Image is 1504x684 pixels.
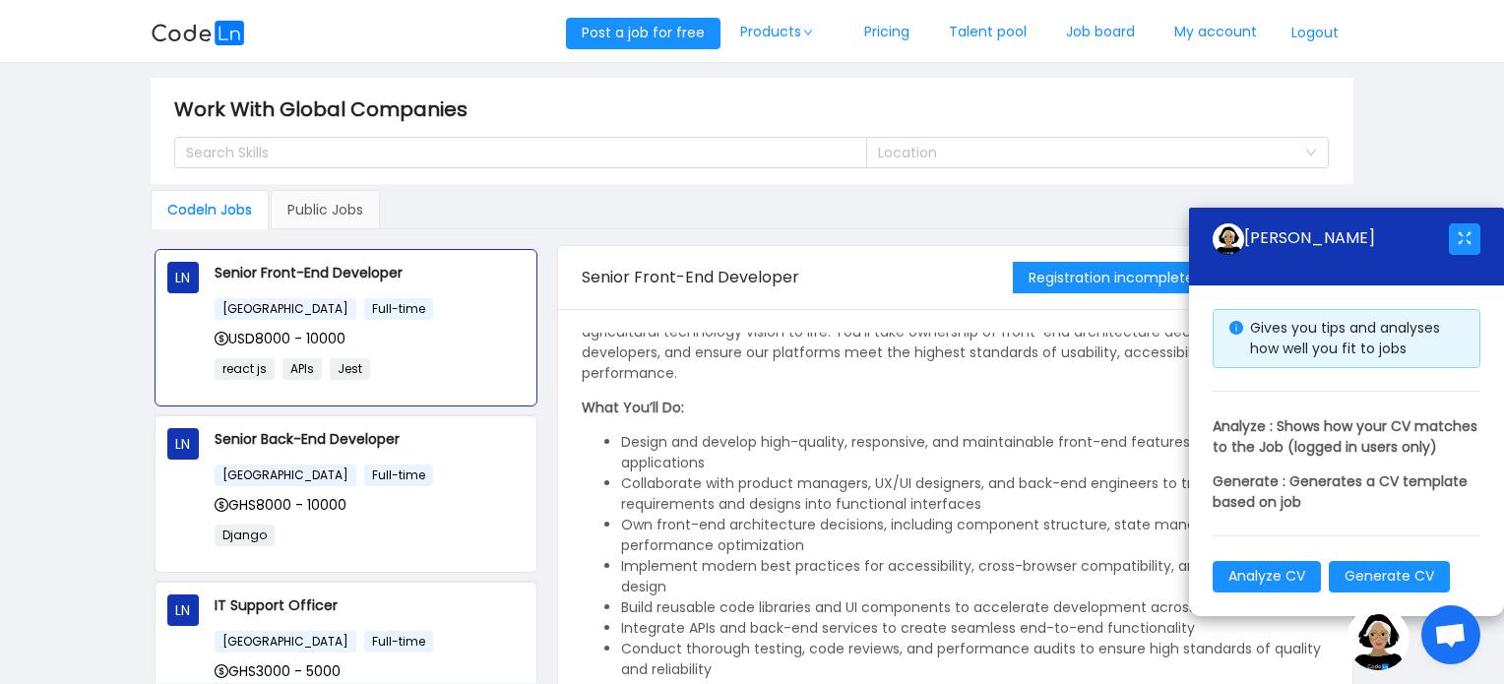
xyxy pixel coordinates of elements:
button: icon: fullscreen [1449,223,1480,255]
span: Gives you tips and analyses how well you fit to jobs [1250,318,1440,358]
img: ground.ddcf5dcf.png [1347,607,1410,670]
li: Design and develop high-quality, responsive, and maintainable front-end features for web and mobi... [621,432,1330,473]
span: [GEOGRAPHIC_DATA] [215,631,356,653]
li: Collaborate with product managers, UX/UI designers, and back-end engineers to translate requireme... [621,473,1330,515]
span: Full-time [364,298,433,320]
div: Location [878,143,1295,162]
i: icon: dollar [215,498,228,512]
li: Integrate APIs and back-end services to create seamless end-to-end functionality [621,618,1330,639]
li: Build reusable code libraries and UI components to accelerate development across projects [621,597,1330,618]
p: Analyze : Shows how your CV matches to the Job (logged in users only) [1213,416,1480,458]
span: USD8000 - 10000 [215,329,345,348]
span: APIs [282,358,322,380]
button: Analyze CV [1213,561,1321,592]
span: Full-time [364,465,433,486]
strong: What You’ll Do: [582,398,684,417]
div: Search Skills [186,143,839,162]
button: Post a job for free [566,18,721,49]
p: Senior Front-End Developer [215,262,525,283]
button: Generate CV [1329,561,1450,592]
span: GHS8000 - 10000 [215,495,346,515]
span: Django [215,525,275,546]
span: [GEOGRAPHIC_DATA] [215,465,356,486]
i: icon: down [802,28,814,37]
span: LN [175,428,190,460]
div: Public Jobs [271,190,380,229]
button: Registration incomplete click to continue [1013,262,1329,293]
span: Jest [330,358,370,380]
p: Generate : Generates a CV template based on job [1213,471,1480,513]
i: icon: dollar [215,664,228,678]
img: ground.ddcf5dcf.png [1213,223,1244,255]
li: Implement modern best practices for accessibility, cross-browser compatibility, and responsive de... [621,556,1330,597]
span: LN [175,594,190,626]
img: logobg.f302741d.svg [151,21,245,45]
span: Work With Global Companies [174,93,479,125]
div: Codeln Jobs [151,190,269,229]
div: [PERSON_NAME] [1213,223,1449,255]
div: Open chat [1421,605,1480,664]
span: Full-time [364,631,433,653]
span: [GEOGRAPHIC_DATA] [215,298,356,320]
i: icon: down [1305,147,1317,160]
li: Conduct thorough testing, code reviews, and performance audits to ensure high standards of qualit... [621,639,1330,680]
p: Senior Back-End Developer [215,428,525,450]
a: Post a job for free [566,23,721,42]
span: Senior Front-End Developer [582,266,799,288]
i: icon: info-circle [1229,321,1243,335]
span: GHS3000 - 5000 [215,661,341,681]
i: icon: dollar [215,332,228,345]
span: react js [215,358,275,380]
button: Logout [1277,18,1353,49]
li: Own front-end architecture decisions, including component structure, state management, and perfor... [621,515,1330,556]
span: LN [175,262,190,293]
p: IT Support Officer [215,594,525,616]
